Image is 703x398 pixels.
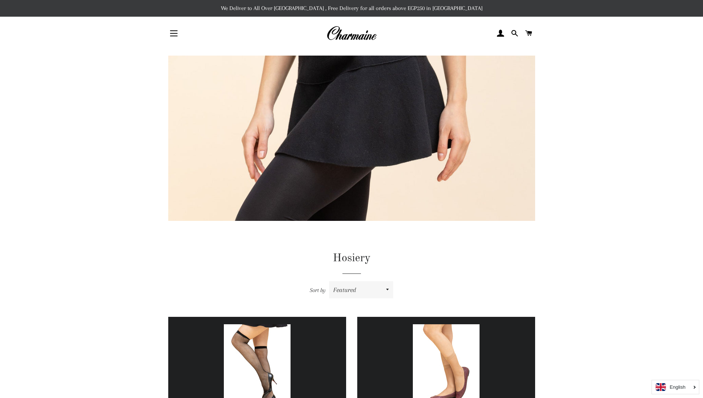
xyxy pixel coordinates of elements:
[326,25,377,42] img: Charmaine Egypt
[168,251,535,266] h1: Hosiery
[656,383,695,391] a: English
[310,287,326,293] span: Sort by
[670,385,686,389] i: English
